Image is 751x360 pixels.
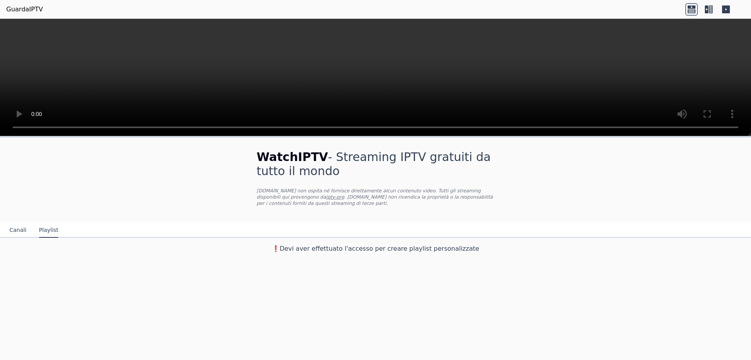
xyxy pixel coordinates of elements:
[9,223,27,238] button: Canali
[6,5,43,14] a: GuardaIPTV
[257,150,328,164] font: WatchIPTV
[257,194,493,206] font: . [DOMAIN_NAME] non rivendica la proprietà o la responsabilità per i contenuti forniti da questi ...
[39,223,59,238] button: Playlist
[39,227,59,233] font: Playlist
[257,150,491,178] font: - Streaming IPTV gratuiti da tutto il mondo
[6,5,43,13] font: GuardaIPTV
[326,194,344,200] a: iptv-org
[9,227,27,233] font: Canali
[272,245,479,252] font: ❗️Devi aver effettuato l'accesso per creare playlist personalizzate
[257,188,481,200] font: [DOMAIN_NAME] non ospita né fornisce direttamente alcun contenuto video. Tutti gli streaming disp...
